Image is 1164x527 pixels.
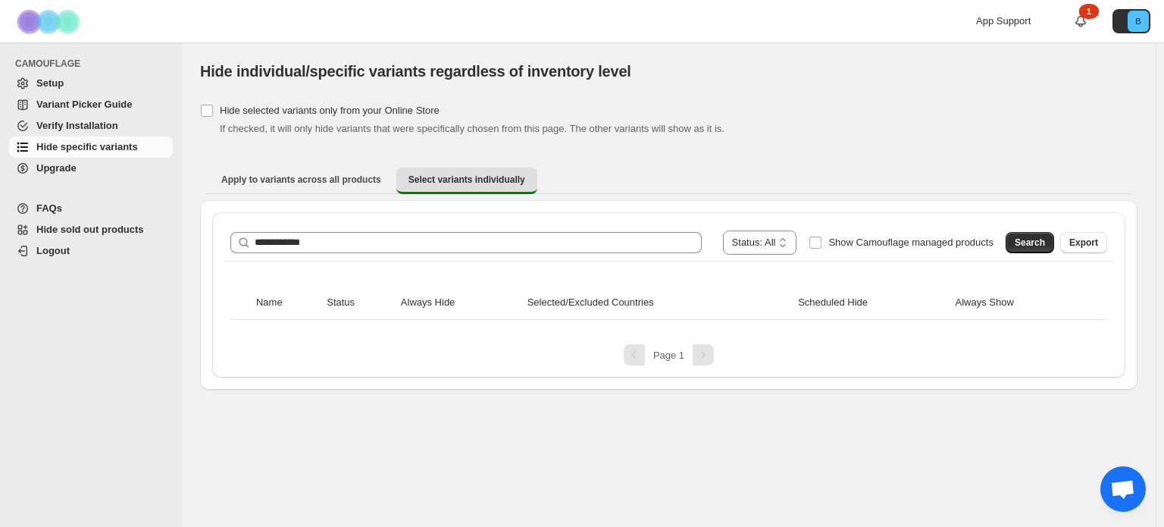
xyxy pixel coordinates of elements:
[9,115,173,136] a: Verify Installation
[36,224,144,235] span: Hide sold out products
[1100,466,1146,512] a: Open chat
[523,286,793,320] th: Selected/Excluded Countries
[200,200,1137,390] div: Select variants individually
[9,198,173,219] a: FAQs
[1015,237,1045,249] span: Search
[36,120,118,131] span: Verify Installation
[1073,14,1088,29] a: 1
[209,168,393,192] button: Apply to variants across all products
[951,286,1086,320] th: Always Show
[220,105,440,116] span: Hide selected variants only from your Online Store
[1079,4,1099,19] div: 1
[200,63,631,80] span: Hide individual/specific variants regardless of inventory level
[322,286,396,320] th: Status
[1006,232,1054,253] button: Search
[1069,237,1098,249] span: Export
[653,350,684,361] span: Page 1
[9,158,173,179] a: Upgrade
[396,286,523,320] th: Always Hide
[36,99,132,110] span: Variant Picker Guide
[9,240,173,262] a: Logout
[36,202,62,214] span: FAQs
[9,136,173,158] a: Hide specific variants
[220,123,724,134] span: If checked, it will only hide variants that were specifically chosen from this page. The other va...
[36,245,70,256] span: Logout
[828,237,993,248] span: Show Camouflage managed products
[976,15,1031,27] span: App Support
[1135,17,1141,26] text: B
[9,219,173,240] a: Hide sold out products
[36,77,64,89] span: Setup
[12,1,88,42] img: Camouflage
[9,94,173,115] a: Variant Picker Guide
[1112,9,1150,33] button: Avatar with initials B
[221,174,381,186] span: Apply to variants across all products
[15,58,174,70] span: CAMOUFLAGE
[793,286,950,320] th: Scheduled Hide
[396,168,537,194] button: Select variants individually
[224,344,1113,365] nav: Pagination
[408,174,525,186] span: Select variants individually
[9,73,173,94] a: Setup
[36,141,138,152] span: Hide specific variants
[1060,232,1107,253] button: Export
[252,286,322,320] th: Name
[36,162,77,174] span: Upgrade
[1128,11,1149,32] span: Avatar with initials B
